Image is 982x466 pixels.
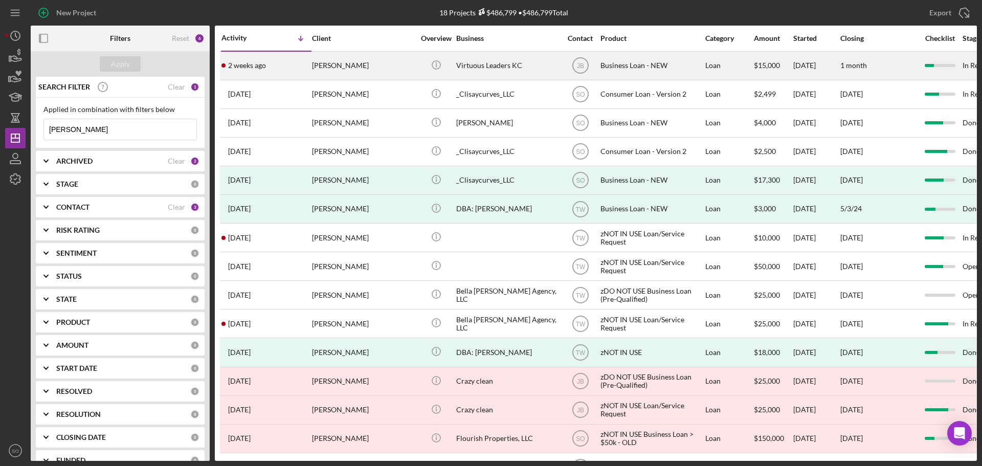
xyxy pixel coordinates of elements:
div: 0 [190,180,199,189]
b: SENTIMENT [56,249,97,257]
div: Loan [705,396,753,424]
div: _Clisaycurves_LLC [456,167,559,194]
div: Business Loan - NEW [600,109,703,137]
div: [DATE] [793,109,839,137]
div: Loan [705,109,753,137]
div: _Clisaycurves_LLC [456,81,559,108]
div: 0 [190,387,199,396]
b: AMOUNT [56,341,88,349]
text: SO [576,435,585,442]
b: SEARCH FILTER [38,83,90,91]
text: TW [575,206,585,213]
div: $25,000 [754,396,792,424]
div: [PERSON_NAME] [456,109,559,137]
div: Virtuous Leaders KC [456,52,559,79]
div: [DATE] [840,348,863,357]
b: ARCHIVED [56,157,93,165]
div: Loan [705,281,753,308]
b: RISK RATING [56,226,100,234]
time: 2025-09-17 19:41 [228,61,266,70]
text: TW [575,234,585,241]
div: [PERSON_NAME] [312,81,414,108]
div: Loan [705,81,753,108]
div: Overview [417,34,455,42]
b: CLOSING DATE [56,433,106,441]
div: [DATE] [793,167,839,194]
div: Reset [172,34,189,42]
text: TW [575,292,585,299]
div: Apply [111,56,130,72]
div: [DATE] [793,281,839,308]
div: zNOT IN USE Loan/Service Request [600,396,703,424]
div: 0 [190,364,199,373]
div: Bella [PERSON_NAME] Agency, LLC [456,281,559,308]
b: STATUS [56,272,82,280]
div: Loan [705,425,753,452]
div: Crazy clean [456,396,559,424]
div: [DATE] [793,52,839,79]
time: [DATE] [840,291,863,299]
time: [DATE] [840,233,863,242]
div: [DATE] [840,176,863,184]
div: Flourish Properties, LLC [456,425,559,452]
div: 0 [190,226,199,235]
div: [PERSON_NAME] [312,425,414,452]
b: START DATE [56,364,97,372]
b: STATE [56,295,77,303]
text: SO [12,448,19,454]
div: Loan [705,339,753,366]
div: Category [705,34,753,42]
div: [DATE] [793,310,839,337]
div: Crazy clean [456,368,559,395]
div: Loan [705,195,753,223]
div: zDO NOT USE Business Loan (Pre-Qualified) [600,281,703,308]
div: zNOT IN USE [600,339,703,366]
div: [PERSON_NAME] [312,167,414,194]
text: JB [576,407,584,414]
div: 0 [190,272,199,281]
div: 1 [190,82,199,92]
b: STAGE [56,180,78,188]
div: Clear [168,83,185,91]
div: 0 [190,341,199,350]
text: TW [575,263,585,270]
div: 3 [190,203,199,212]
b: FUNDED [56,456,85,464]
div: [DATE] [793,224,839,251]
div: Loan [705,52,753,79]
button: Apply [100,56,141,72]
time: 2025-05-06 14:23 [228,119,251,127]
time: 2023-04-05 18:36 [228,291,251,299]
div: zNOT IN USE Loan/Service Request [600,310,703,337]
span: $25,000 [754,291,780,299]
span: $50,000 [754,262,780,271]
text: SO [576,91,585,98]
div: Checklist [918,34,962,42]
time: 2024-10-29 15:03 [228,176,251,184]
div: [PERSON_NAME] [312,339,414,366]
div: [DATE] [793,368,839,395]
time: 2022-12-22 17:28 [228,434,251,442]
text: SO [576,120,585,127]
div: [PERSON_NAME] [312,52,414,79]
div: [DATE] [793,339,839,366]
div: [PERSON_NAME] [312,138,414,165]
div: $486,799 [476,8,517,17]
div: 0 [190,318,199,327]
div: Bella [PERSON_NAME] Agency, LLC [456,310,559,337]
time: 2023-03-31 12:05 [228,320,251,328]
div: Started [793,34,839,42]
time: 2023-02-13 18:02 [228,377,251,385]
span: $15,000 [754,61,780,70]
span: $10,000 [754,233,780,242]
time: [DATE] [840,147,863,156]
div: DBA: [PERSON_NAME] [456,195,559,223]
div: $17,300 [754,167,792,194]
text: JB [576,378,584,385]
span: $4,000 [754,118,776,127]
b: PRODUCT [56,318,90,326]
div: [PERSON_NAME] [312,224,414,251]
time: [DATE] [840,405,863,414]
div: Consumer Loan - Version 2 [600,81,703,108]
div: [PERSON_NAME] [312,253,414,280]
